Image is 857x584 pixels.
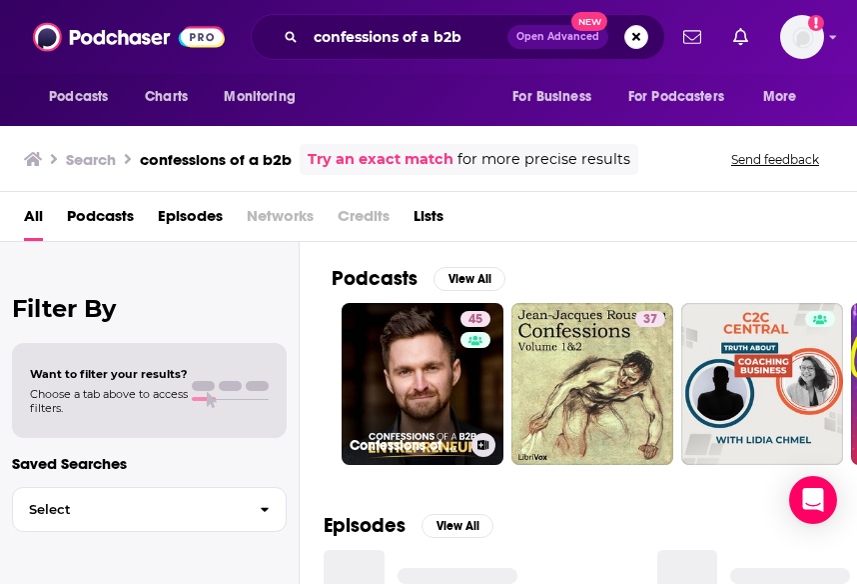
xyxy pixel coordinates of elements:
button: open menu [35,78,134,116]
button: Open AdvancedNew [507,25,608,49]
a: Try an exact match [308,148,453,171]
div: Search podcasts, credits, & more... [251,14,665,60]
h3: Search [66,150,116,169]
span: Monitoring [224,83,295,111]
button: open menu [498,78,616,116]
span: New [571,12,607,31]
p: Saved Searches [12,454,287,473]
span: More [763,83,797,111]
img: User Profile [780,15,824,59]
h2: Filter By [12,294,287,323]
a: Show notifications dropdown [725,20,756,54]
span: Select [13,503,244,516]
h2: Podcasts [332,266,418,291]
a: 37 [511,303,673,465]
button: Select [12,487,287,532]
span: Choose a tab above to access filters. [30,387,188,415]
span: Credits [338,200,390,241]
a: Show notifications dropdown [675,20,709,54]
button: open menu [210,78,321,116]
a: PodcastsView All [332,266,505,291]
button: View All [422,514,493,538]
button: View All [433,267,505,291]
img: Podchaser - Follow, Share and Rate Podcasts [33,18,225,56]
h2: Episodes [324,513,406,538]
svg: Add a profile image [808,15,824,31]
button: open menu [749,78,822,116]
div: Open Intercom Messenger [789,476,837,524]
a: Lists [414,200,443,241]
span: Networks [247,200,314,241]
h3: Confessions of a B2B Entrepreneur [350,437,463,454]
button: open menu [615,78,753,116]
h3: confessions of a b2b [140,150,292,169]
a: Charts [132,78,200,116]
a: Podcasts [67,200,134,241]
span: 45 [468,310,482,330]
span: 37 [643,310,657,330]
span: Open Advanced [516,32,599,42]
a: 45Confessions of a B2B Entrepreneur [342,303,503,465]
span: Podcasts [49,83,108,111]
button: Send feedback [725,151,825,168]
span: For Podcasters [628,83,724,111]
span: for more precise results [457,148,630,171]
a: 37 [635,311,665,327]
a: 45 [460,311,490,327]
span: For Business [512,83,591,111]
a: EpisodesView All [324,513,493,538]
button: Show profile menu [780,15,824,59]
span: Want to filter your results? [30,367,188,381]
a: All [24,200,43,241]
input: Search podcasts, credits, & more... [306,21,507,53]
span: Charts [145,83,188,111]
a: Episodes [158,200,223,241]
span: Logged in as esmith_bg [780,15,824,59]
